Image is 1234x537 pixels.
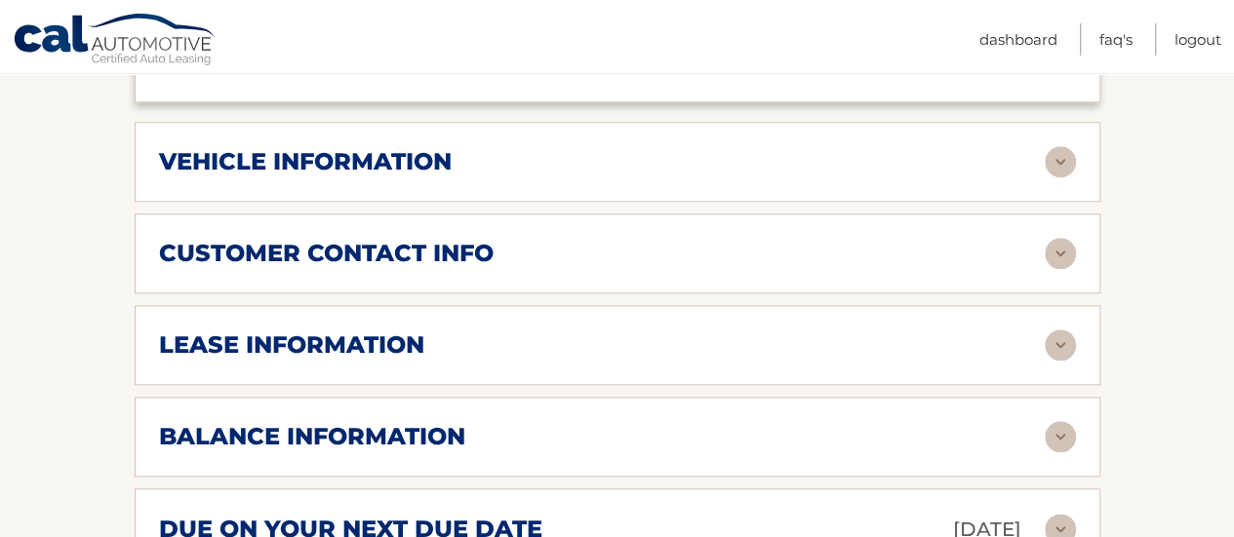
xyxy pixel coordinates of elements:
img: accordion-rest.svg [1045,146,1076,177]
a: Dashboard [979,23,1057,56]
img: accordion-rest.svg [1045,421,1076,452]
img: accordion-rest.svg [1045,329,1076,361]
a: Cal Automotive [13,13,218,69]
h2: balance information [159,422,465,451]
a: FAQ's [1099,23,1133,56]
h2: customer contact info [159,239,494,268]
h2: lease information [159,330,424,360]
a: Logout [1174,23,1221,56]
img: accordion-rest.svg [1045,238,1076,269]
h2: vehicle information [159,147,452,176]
